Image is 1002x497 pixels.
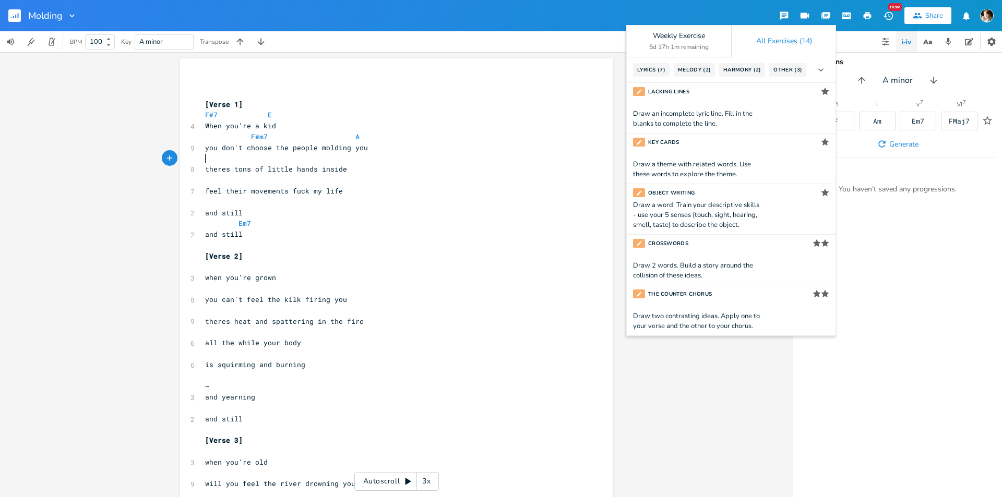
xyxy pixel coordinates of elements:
[205,143,368,152] span: you don't choose the people molding you
[633,311,764,331] div: Draw two contrasting ideas. Apply one to your verse and the other to your chorus.
[925,11,943,20] div: Share
[28,11,63,20] span: Molding
[633,188,645,197] div: Lyrics
[205,110,218,119] span: F#7
[873,118,881,125] div: Am
[678,66,703,74] span: Melody
[205,100,243,109] span: [Verse 1]
[268,110,272,119] span: E
[957,101,962,107] div: VI
[633,87,645,96] div: Lyrics
[800,164,989,172] span: Saved
[633,289,645,298] div: Lyrics
[800,185,996,194] div: You haven't saved any progressions.
[633,188,695,197] div: Object Writing
[633,138,679,147] div: Key Cards
[633,289,712,298] div: The Counter Chorus
[754,67,761,72] span: ( 2 )
[70,39,82,45] div: BPM
[205,229,243,239] span: and still
[205,186,343,196] span: feel their movements fuck my life
[354,472,439,491] div: Autoscroll
[633,138,645,147] div: Lyrics
[633,261,764,281] div: Draw 2 words. Build a story around the collision of these ideas.
[773,66,794,74] span: Other
[633,239,645,248] div: Lyrics
[912,118,924,125] div: Em7
[876,101,878,107] div: i
[949,118,970,125] div: FMaj7
[121,39,132,45] div: Key
[205,381,209,391] span: ~
[980,9,994,22] img: Robert Wise
[205,414,243,423] span: and still
[205,392,255,402] span: and yearning
[251,132,268,141] span: F#m7
[633,87,689,96] div: Lacking Lines
[703,67,711,72] span: ( 2 )
[888,3,902,11] div: New
[205,208,243,217] span: and still
[889,139,918,149] span: Generate
[205,273,276,282] span: when you're grown
[800,58,996,66] div: Progressions
[205,317,364,326] span: theres heat and spattering in the fire
[633,239,688,248] div: Crosswords
[756,38,812,45] div: All Exercises (14)
[205,435,243,445] span: [Verse 3]
[723,66,753,74] span: Harmony
[200,39,229,45] div: Transpose
[205,338,301,347] span: all the while your body
[205,251,243,261] span: [Verse 2]
[873,135,923,153] button: Generate
[417,472,436,491] div: 3x
[205,121,276,130] span: When you're a kid
[920,100,923,105] sup: 7
[633,109,764,129] div: Draw an incomplete lyric line. Fill in the blanks to complete the line.
[904,7,951,24] button: Share
[205,360,305,369] span: is squirming and burning
[633,200,764,230] div: Draw a word. Train your descriptive skills - use your 5 senses (touch, sight, hearing, smell, tas...
[882,75,913,87] span: A minor
[794,67,802,72] span: ( 3 )
[205,479,355,488] span: will you feel the river drowning you
[205,295,347,304] span: you can't feel the kilk firing you
[205,457,268,467] span: when you're old
[653,32,705,40] div: Weekly Exercise
[637,66,658,74] span: Lyrics
[916,101,920,107] div: v
[238,219,251,228] span: Em7
[139,37,163,46] span: A minor
[878,6,899,25] button: New
[355,132,360,141] span: A
[633,160,764,179] div: Draw a theme with related words. Use these words to explore the theme.
[658,67,665,72] span: ( 7 )
[649,44,709,50] div: 5d 17h 1m remaining
[205,164,347,174] span: theres tons of little hands inside
[963,100,966,105] sup: 7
